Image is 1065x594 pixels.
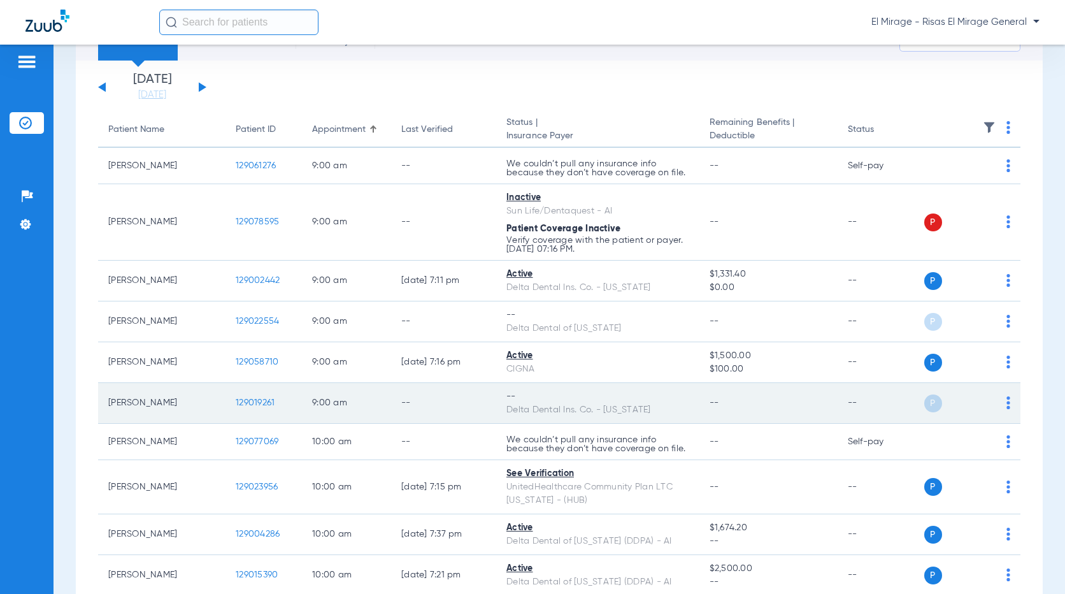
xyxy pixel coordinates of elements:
[114,89,190,101] a: [DATE]
[710,317,719,326] span: --
[401,123,486,136] div: Last Verified
[506,191,689,205] div: Inactive
[1006,159,1010,172] img: group-dot-blue.svg
[391,148,496,184] td: --
[391,514,496,555] td: [DATE] 7:37 PM
[98,301,225,342] td: [PERSON_NAME]
[1006,215,1010,228] img: group-dot-blue.svg
[506,435,689,453] p: We couldn’t pull any insurance info because they don’t have coverage on file.
[391,342,496,383] td: [DATE] 7:16 PM
[924,214,942,231] span: P
[506,268,689,281] div: Active
[236,276,280,285] span: 129002442
[1006,121,1010,134] img: group-dot-blue.svg
[710,535,827,548] span: --
[312,123,366,136] div: Appointment
[506,281,689,294] div: Delta Dental Ins. Co. - [US_STATE]
[924,313,942,331] span: P
[710,398,719,407] span: --
[710,281,827,294] span: $0.00
[838,342,924,383] td: --
[506,467,689,481] div: See Verification
[710,576,827,589] span: --
[506,349,689,363] div: Active
[924,478,942,496] span: P
[236,123,276,136] div: Patient ID
[17,54,37,69] img: hamburger-icon
[506,159,689,177] p: We couldn’t pull any insurance info because they don’t have coverage on file.
[302,424,391,460] td: 10:00 AM
[236,358,278,366] span: 129058710
[236,437,278,446] span: 129077069
[1006,481,1010,493] img: group-dot-blue.svg
[1006,274,1010,287] img: group-dot-blue.svg
[838,301,924,342] td: --
[710,161,719,170] span: --
[506,236,689,254] p: Verify coverage with the patient or payer. [DATE] 07:16 PM.
[236,317,279,326] span: 129022554
[391,301,496,342] td: --
[98,261,225,301] td: [PERSON_NAME]
[236,482,278,491] span: 129023956
[1001,533,1065,594] div: Chat Widget
[98,383,225,424] td: [PERSON_NAME]
[506,535,689,548] div: Delta Dental of [US_STATE] (DDPA) - AI
[924,272,942,290] span: P
[236,530,280,539] span: 129004286
[1006,528,1010,540] img: group-dot-blue.svg
[302,383,391,424] td: 9:00 AM
[710,129,827,143] span: Deductible
[838,184,924,261] td: --
[983,121,996,134] img: filter.svg
[506,576,689,589] div: Delta Dental of [US_STATE] (DDPA) - AI
[114,73,190,101] li: [DATE]
[391,424,496,460] td: --
[838,112,924,148] th: Status
[25,10,69,32] img: Zuub Logo
[1006,315,1010,328] img: group-dot-blue.svg
[924,526,942,544] span: P
[98,424,225,460] td: [PERSON_NAME]
[699,112,838,148] th: Remaining Benefits |
[236,123,292,136] div: Patient ID
[236,161,276,170] span: 129061276
[98,460,225,514] td: [PERSON_NAME]
[391,184,496,261] td: --
[838,261,924,301] td: --
[98,148,225,184] td: [PERSON_NAME]
[710,363,827,376] span: $100.00
[838,148,924,184] td: Self-pay
[710,521,827,535] span: $1,674.20
[871,16,1040,29] span: El Mirage - Risas El Mirage General
[838,383,924,424] td: --
[506,205,689,218] div: Sun Life/Dentaquest - AI
[302,184,391,261] td: 9:00 AM
[166,17,177,28] img: Search Icon
[506,481,689,507] div: UnitedHealthcare Community Plan LTC [US_STATE] - (HUB)
[710,217,719,226] span: --
[302,514,391,555] td: 10:00 AM
[506,322,689,335] div: Delta Dental of [US_STATE]
[98,514,225,555] td: [PERSON_NAME]
[302,261,391,301] td: 9:00 AM
[496,112,699,148] th: Status |
[710,349,827,363] span: $1,500.00
[838,424,924,460] td: Self-pay
[302,460,391,514] td: 10:00 AM
[506,224,620,233] span: Patient Coverage Inactive
[710,437,719,446] span: --
[506,390,689,403] div: --
[236,217,279,226] span: 129078595
[1006,356,1010,368] img: group-dot-blue.svg
[710,482,719,491] span: --
[506,363,689,376] div: CIGNA
[924,567,942,584] span: P
[391,460,496,514] td: [DATE] 7:15 PM
[302,301,391,342] td: 9:00 AM
[98,342,225,383] td: [PERSON_NAME]
[401,123,453,136] div: Last Verified
[391,383,496,424] td: --
[159,10,318,35] input: Search for patients
[506,129,689,143] span: Insurance Payer
[506,562,689,576] div: Active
